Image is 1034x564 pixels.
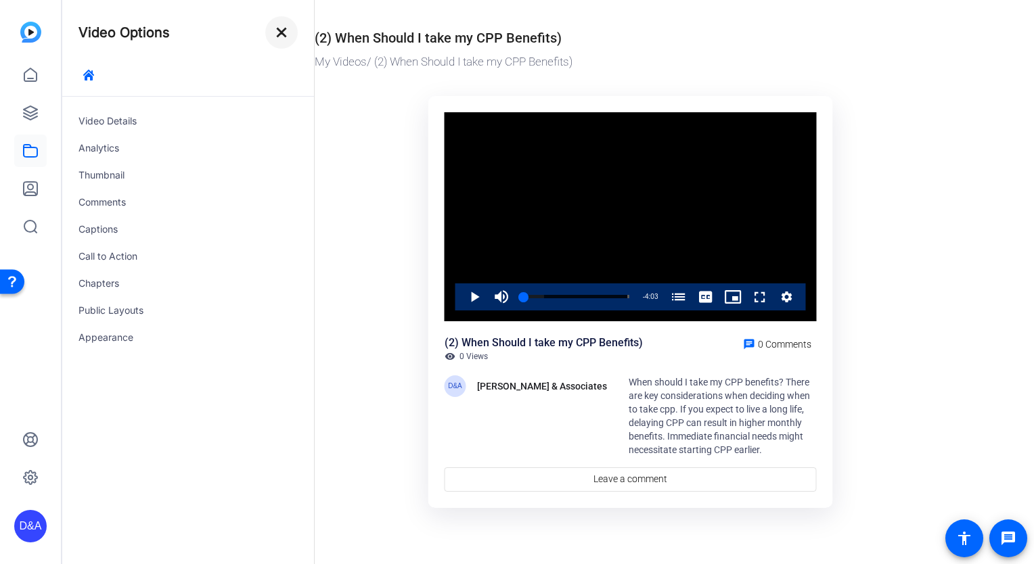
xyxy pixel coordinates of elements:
[522,295,629,298] div: Progress Bar
[488,283,515,310] button: Mute
[315,55,367,68] a: My Videos
[461,283,488,310] button: Play
[62,297,314,324] div: Public Layouts
[62,270,314,297] div: Chapters
[445,351,455,362] mat-icon: visibility
[445,375,466,397] div: D&A
[738,335,817,351] a: 0 Comments
[14,510,47,542] div: D&A
[445,112,817,321] div: Video Player
[743,338,755,350] mat-icon: chat
[746,283,773,310] button: Fullscreen
[643,293,645,300] span: -
[956,530,972,546] mat-icon: accessibility
[593,472,667,486] span: Leave a comment
[629,377,810,455] span: When should I take my CPP benefits? There are key considerations when deciding when to take cpp. ...
[1000,530,1016,546] mat-icon: message
[459,351,488,362] span: 0 Views
[758,339,811,350] span: 0 Comments
[62,324,314,351] div: Appearance
[315,53,939,71] div: / (2) When Should I take my CPP Benefits)
[62,108,314,135] div: Video Details
[62,189,314,216] div: Comments
[62,162,314,189] div: Thumbnail
[62,243,314,270] div: Call to Action
[692,283,719,310] button: Captions
[62,135,314,162] div: Analytics
[665,283,692,310] button: Chapters
[20,22,41,43] img: blue-gradient.svg
[78,24,170,41] h4: Video Options
[477,378,607,394] div: [PERSON_NAME] & Associates
[645,293,658,300] span: 4:03
[273,24,290,41] mat-icon: close
[445,335,643,351] div: (2) When Should I take my CPP Benefits)
[445,467,817,492] a: Leave a comment
[719,283,746,310] button: Picture-in-Picture
[315,28,562,48] div: (2) When Should I take my CPP Benefits)
[62,216,314,243] div: Captions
